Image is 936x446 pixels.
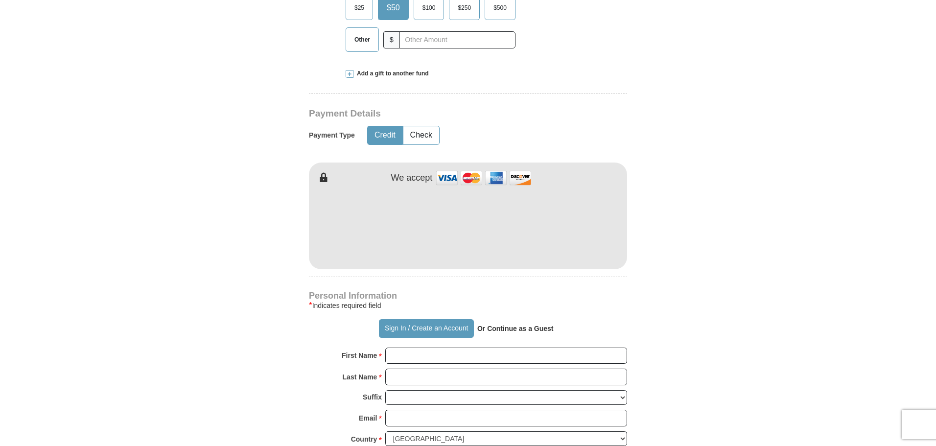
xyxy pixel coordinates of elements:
[309,131,355,140] h5: Payment Type
[351,432,377,446] strong: Country
[343,370,377,384] strong: Last Name
[350,0,369,15] span: $25
[309,300,627,311] div: Indicates required field
[368,126,402,144] button: Credit
[489,0,512,15] span: $500
[453,0,476,15] span: $250
[391,173,433,184] h4: We accept
[403,126,439,144] button: Check
[435,167,533,188] img: credit cards accepted
[418,0,441,15] span: $100
[350,32,375,47] span: Other
[363,390,382,404] strong: Suffix
[379,319,473,338] button: Sign In / Create an Account
[309,108,559,119] h3: Payment Details
[309,292,627,300] h4: Personal Information
[342,349,377,362] strong: First Name
[383,31,400,48] span: $
[353,70,429,78] span: Add a gift to another fund
[359,411,377,425] strong: Email
[477,325,554,332] strong: Or Continue as a Guest
[399,31,515,48] input: Other Amount
[382,0,405,15] span: $50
